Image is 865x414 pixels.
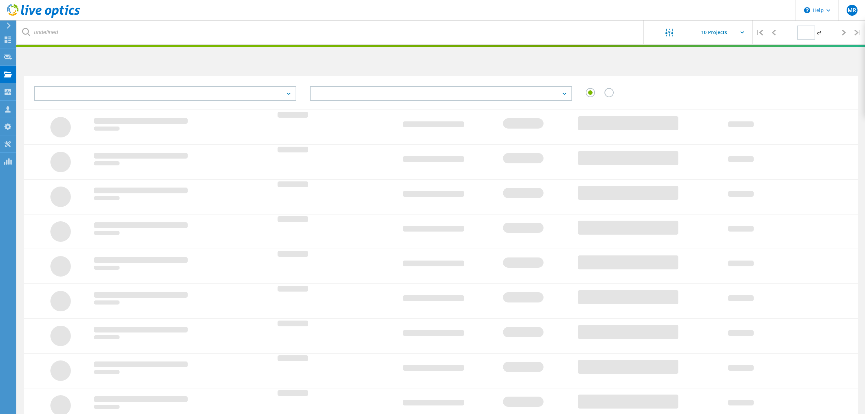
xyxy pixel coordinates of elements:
div: | [753,20,767,45]
a: Live Optics Dashboard [7,14,80,19]
span: MR [848,8,856,13]
span: of [817,30,821,36]
svg: \n [804,7,810,13]
div: | [851,20,865,45]
input: undefined [17,20,644,44]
